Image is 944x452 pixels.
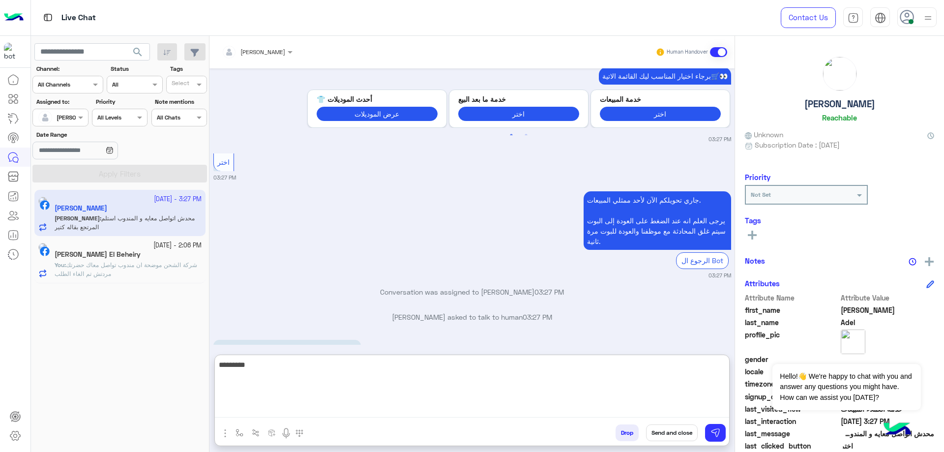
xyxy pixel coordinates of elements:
[880,413,914,447] img: hulul-logo.png
[922,12,934,24] img: profile
[745,428,839,439] span: last_message
[823,57,856,90] img: picture
[264,424,280,441] button: create order
[667,48,708,56] small: Human Handover
[55,261,64,269] span: You
[126,43,150,64] button: search
[745,305,839,315] span: first_name
[841,416,935,426] span: 2025-09-24T12:27:43.037Z
[745,216,934,225] h6: Tags
[317,107,438,121] button: عرض الموديلات
[745,404,839,414] span: last_visited_flow
[458,94,579,104] p: خدمة ما بعد البيع
[841,428,935,439] span: محدش اتواصل معايه و المندوب استلم المرتجع بقاله كتير
[295,429,303,437] img: make a call
[55,261,66,269] b: :
[523,313,552,321] span: 03:27 PM
[219,427,231,439] img: send attachment
[843,7,863,28] a: tab
[170,79,189,90] div: Select
[841,317,935,328] span: Adel
[506,130,516,140] button: 1 of 2
[708,135,731,143] small: 03:27 PM
[745,317,839,328] span: last_name
[132,46,144,58] span: search
[745,279,780,288] h6: Attributes
[248,424,264,441] button: Trigger scenario
[213,174,236,181] small: 03:27 PM
[676,252,729,269] div: الرجوع ال Bot
[213,340,361,367] p: 24/9/2025, 3:27 PM
[584,191,731,250] p: 24/9/2025, 3:27 PM
[745,366,839,377] span: locale
[822,113,857,122] h6: Reachable
[745,416,839,426] span: last_interaction
[36,97,87,106] label: Assigned to:
[841,293,935,303] span: Attribute Value
[458,107,579,121] button: اختر
[4,7,24,28] img: Logo
[268,429,276,437] img: create order
[232,424,248,441] button: select flow
[841,305,935,315] span: Mohamed
[213,287,731,297] p: Conversation was assigned to [PERSON_NAME]
[781,7,836,28] a: Contact Us
[745,392,839,402] span: signup_date
[61,11,96,25] p: Live Chat
[36,130,147,139] label: Date Range
[111,64,161,73] label: Status
[745,330,839,352] span: profile_pic
[55,250,141,259] h5: Mahmoud Anwr El Beheiry
[745,256,765,265] h6: Notes
[745,173,770,181] h6: Priority
[55,261,197,277] span: شركة الشحن موضحة ان مندوب تواصل معاك حضرتك مردتش تم الغاء الطلب
[96,97,147,106] label: Priority
[745,441,839,451] span: last_clicked_button
[600,94,721,104] p: خدمة المبيعات
[252,429,260,437] img: Trigger scenario
[599,67,731,85] p: 24/9/2025, 3:27 PM
[616,424,639,441] button: Drop
[32,165,207,182] button: Apply Filters
[534,288,564,296] span: 03:27 PM
[909,258,916,266] img: notes
[240,48,285,56] span: [PERSON_NAME]
[925,257,934,266] img: add
[646,424,698,441] button: Send and close
[848,12,859,24] img: tab
[772,364,920,410] span: Hello!👋 We're happy to chat with you and answer any questions you might have. How can we assist y...
[38,111,52,124] img: defaultAdmin.png
[745,354,839,364] span: gender
[280,427,292,439] img: send voice note
[710,428,720,438] img: send message
[40,246,50,256] img: Facebook
[521,130,531,140] button: 2 of 2
[600,107,721,121] button: اختر
[708,271,731,279] small: 03:27 PM
[841,330,865,354] img: picture
[804,98,875,110] h5: [PERSON_NAME]
[217,158,230,166] span: اختر
[317,94,438,104] p: أحدث الموديلات 👕
[38,243,47,252] img: picture
[755,140,840,150] span: Subscription Date : [DATE]
[153,241,202,250] small: [DATE] - 2:06 PM
[236,429,243,437] img: select flow
[155,97,206,106] label: Note mentions
[875,12,886,24] img: tab
[745,293,839,303] span: Attribute Name
[42,11,54,24] img: tab
[745,129,783,140] span: Unknown
[36,64,102,73] label: Channel:
[213,312,731,322] p: [PERSON_NAME] asked to talk to human
[841,441,935,451] span: اختر
[4,43,22,60] img: 713415422032625
[745,379,839,389] span: timezone
[170,64,206,73] label: Tags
